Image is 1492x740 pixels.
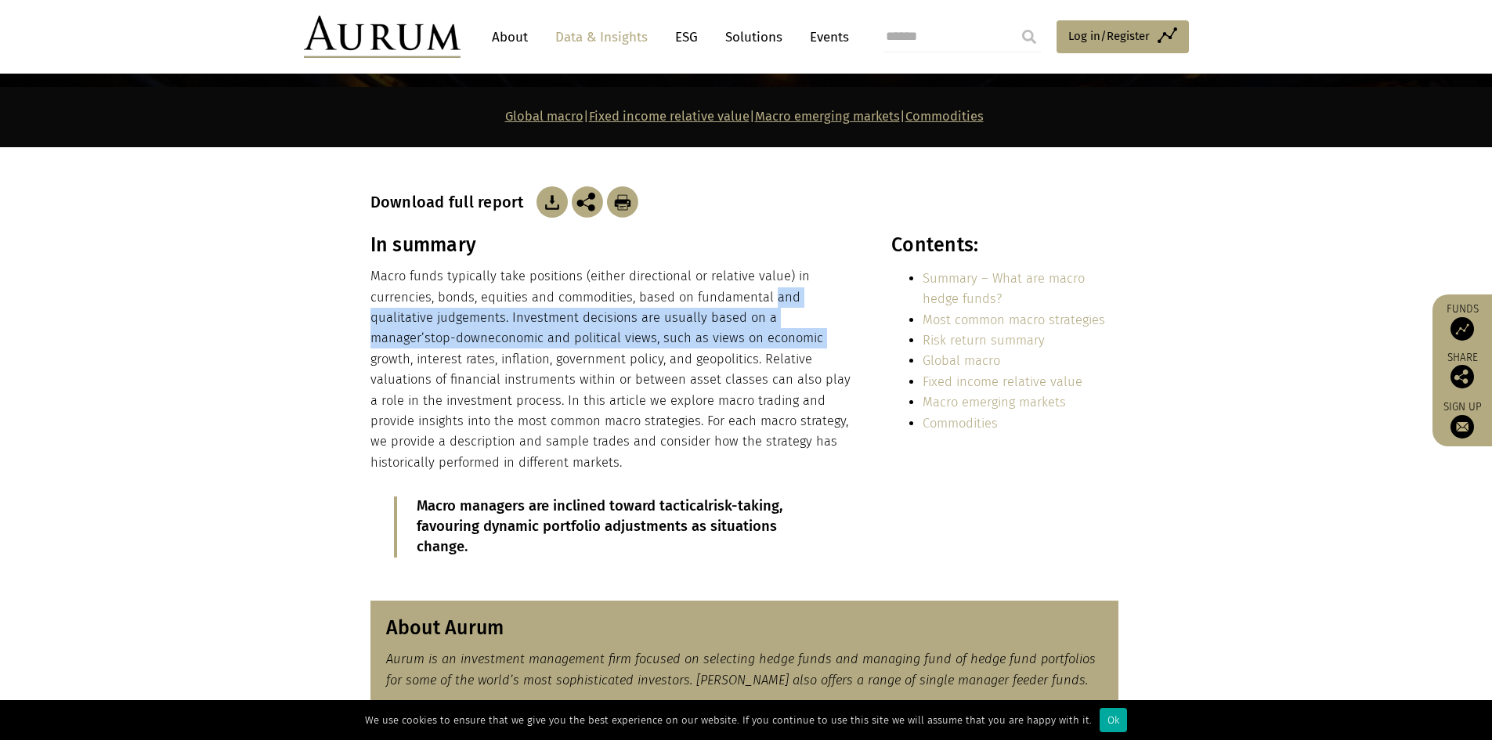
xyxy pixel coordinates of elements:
[923,416,998,431] a: Commodities
[304,16,461,58] img: Aurum
[386,652,1096,687] em: Aurum is an investment management firm focused on selecting hedge funds and managing fund of hedg...
[891,233,1118,257] h3: Contents:
[1100,708,1127,732] div: Ok
[536,186,568,218] img: Download Article
[667,23,706,52] a: ESG
[1013,21,1045,52] input: Submit
[589,109,750,124] a: Fixed income relative value
[923,312,1105,327] a: Most common macro strategies
[505,109,583,124] a: Global macro
[1450,317,1474,341] img: Access Funds
[505,109,984,124] strong: | | |
[905,109,984,124] a: Commodities
[1450,365,1474,388] img: Share this post
[1440,302,1484,341] a: Funds
[1450,415,1474,439] img: Sign up to our newsletter
[708,497,779,514] span: risk-taking
[923,271,1085,306] a: Summary – What are macro hedge funds?
[1440,400,1484,439] a: Sign up
[431,330,488,345] span: top-down
[607,186,638,218] img: Download Article
[1068,27,1150,45] span: Log in/Register
[484,23,536,52] a: About
[417,496,815,558] p: Macro managers are inclined toward tactical , favouring dynamic portfolio adjustments as situatio...
[923,353,1000,368] a: Global macro
[386,616,1103,640] h3: About Aurum
[923,374,1082,389] a: Fixed income relative value
[572,186,603,218] img: Share this post
[1440,352,1484,388] div: Share
[370,266,858,473] p: Macro funds typically take positions (either directional or relative value) in currencies, bonds,...
[1057,20,1189,53] a: Log in/Register
[802,23,849,52] a: Events
[923,333,1045,348] a: Risk return summary
[923,395,1066,410] a: Macro emerging markets
[717,23,790,52] a: Solutions
[370,193,533,211] h3: Download full report
[547,23,656,52] a: Data & Insights
[755,109,900,124] a: Macro emerging markets
[370,233,858,257] h3: In summary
